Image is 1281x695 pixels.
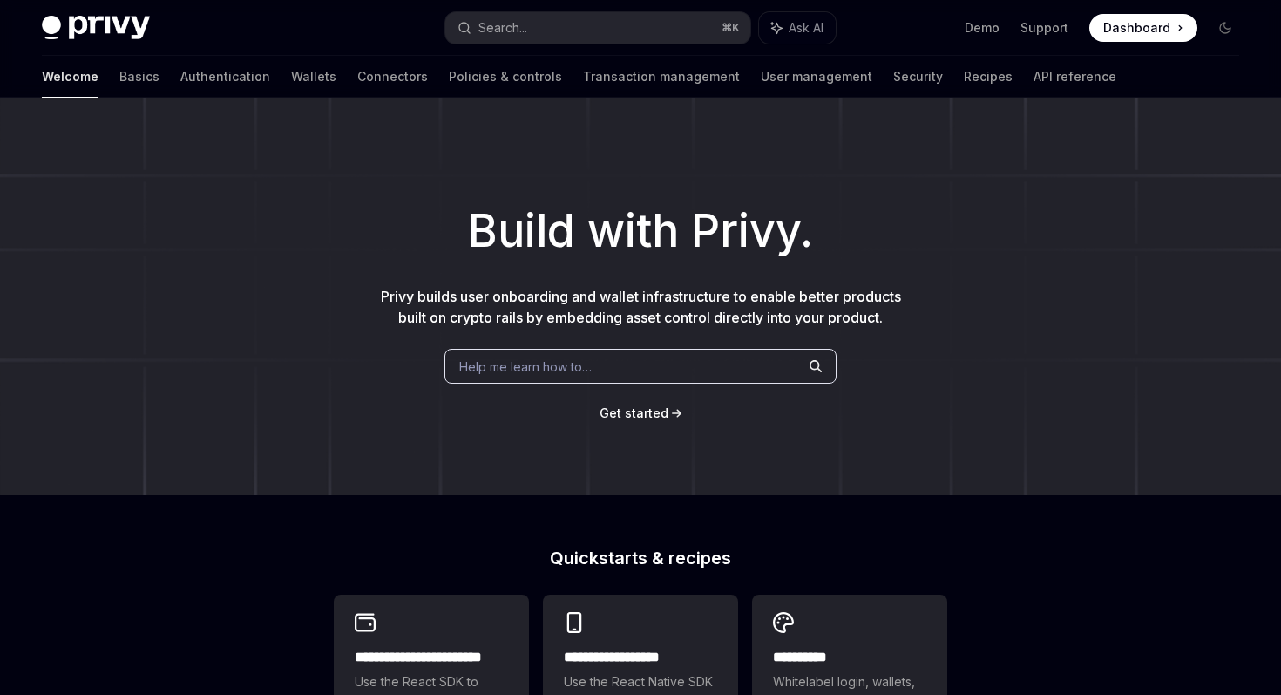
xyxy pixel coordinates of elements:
a: Policies & controls [449,56,562,98]
a: Authentication [180,56,270,98]
h1: Build with Privy. [28,197,1253,265]
img: dark logo [42,16,150,40]
div: Search... [478,17,527,38]
a: User management [761,56,872,98]
a: Welcome [42,56,98,98]
a: Recipes [964,56,1013,98]
a: Demo [965,19,1000,37]
a: Get started [600,405,668,422]
span: Dashboard [1103,19,1170,37]
span: Help me learn how to… [459,358,592,376]
a: Security [893,56,943,98]
a: Basics [119,56,159,98]
button: Ask AI [759,12,836,44]
span: Privy builds user onboarding and wallet infrastructure to enable better products built on crypto ... [381,288,901,326]
a: Connectors [357,56,428,98]
span: ⌘ K [722,21,740,35]
a: Wallets [291,56,336,98]
a: Transaction management [583,56,740,98]
a: API reference [1034,56,1116,98]
span: Get started [600,405,668,420]
a: Dashboard [1089,14,1197,42]
span: Ask AI [789,19,823,37]
button: Toggle dark mode [1211,14,1239,42]
h2: Quickstarts & recipes [334,549,947,567]
a: Support [1020,19,1068,37]
button: Search...⌘K [445,12,749,44]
